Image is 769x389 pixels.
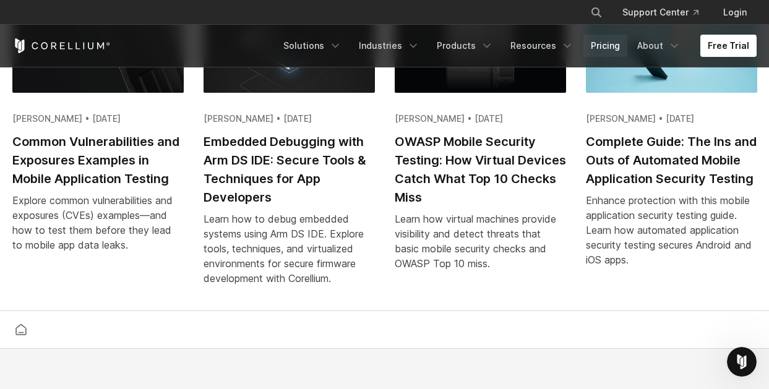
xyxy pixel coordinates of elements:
h2: Embedded Debugging with Arm DS IDE: Secure Tools & Techniques for App Developers [204,132,375,207]
h2: Common Vulnerabilities and Exposures Examples in Mobile Application Testing [12,132,184,188]
div: [PERSON_NAME] • [DATE] [12,113,184,125]
h2: OWASP Mobile Security Testing: How Virtual Devices Catch What Top 10 Checks Miss [395,132,566,207]
a: Products [429,35,500,57]
div: Enhance protection with this mobile application security testing guide. Learn how automated appli... [586,193,757,267]
a: Login [713,1,757,24]
div: Navigation Menu [575,1,757,24]
div: Navigation Menu [276,35,757,57]
a: Corellium Home [12,38,111,53]
a: Industries [351,35,427,57]
div: Learn how to debug embedded systems using Arm DS IDE. Explore tools, techniques, and virtualized ... [204,212,375,286]
div: [PERSON_NAME] • [DATE] [586,113,757,125]
div: Learn how virtual machines provide visibility and detect threats that basic mobile security check... [395,212,566,271]
a: Solutions [276,35,349,57]
iframe: Intercom live chat [727,347,757,377]
a: Resources [503,35,581,57]
a: Corellium home [10,321,32,338]
div: Explore common vulnerabilities and exposures (CVEs) examples—and how to test them before they lea... [12,193,184,252]
a: Pricing [583,35,627,57]
button: Search [585,1,608,24]
h2: Complete Guide: The Ins and Outs of Automated Mobile Application Security Testing [586,132,757,188]
div: [PERSON_NAME] • [DATE] [395,113,566,125]
a: About [630,35,688,57]
a: Free Trial [700,35,757,57]
a: Support Center [612,1,708,24]
div: [PERSON_NAME] • [DATE] [204,113,375,125]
